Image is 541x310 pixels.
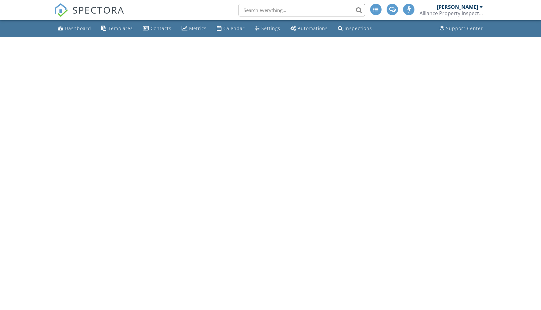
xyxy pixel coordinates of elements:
[54,9,124,22] a: SPECTORA
[99,23,135,34] a: Templates
[179,23,209,34] a: Metrics
[189,25,207,31] div: Metrics
[252,23,283,34] a: Settings
[437,4,478,10] div: [PERSON_NAME]
[108,25,133,31] div: Templates
[446,25,483,31] div: Support Center
[55,23,94,34] a: Dashboard
[223,25,245,31] div: Calendar
[420,10,483,16] div: Alliance Property Inspections
[151,25,171,31] div: Contacts
[214,23,247,34] a: Calendar
[335,23,375,34] a: Inspections
[65,25,91,31] div: Dashboard
[239,4,365,16] input: Search everything...
[345,25,372,31] div: Inspections
[261,25,280,31] div: Settings
[298,25,328,31] div: Automations
[437,23,486,34] a: Support Center
[72,3,124,16] span: SPECTORA
[140,23,174,34] a: Contacts
[54,3,68,17] img: The Best Home Inspection Software - Spectora
[288,23,330,34] a: Automations (Advanced)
